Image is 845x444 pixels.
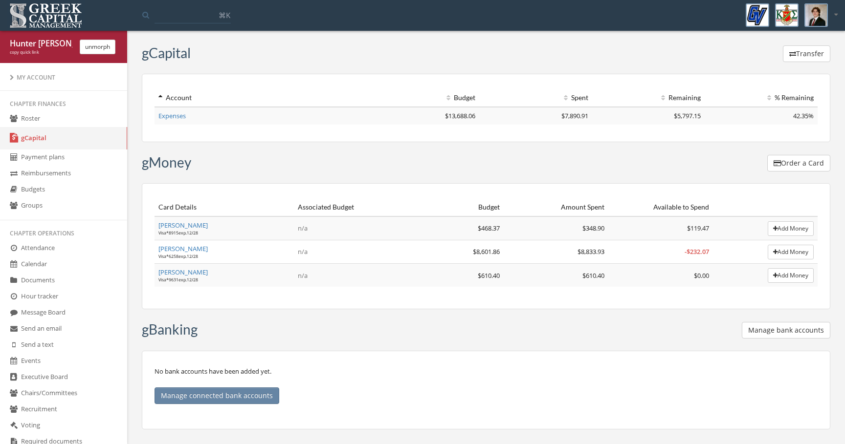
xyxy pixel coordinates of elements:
[483,93,588,103] div: Spent
[399,198,504,216] th: Budget
[445,111,475,120] span: $13,688.06
[768,245,814,259] button: Add Money
[158,230,290,236] div: Visa * 8915 exp. 12 / 28
[582,224,604,233] span: $348.90
[155,366,818,404] p: No bank accounts have been added yet.
[709,93,814,103] div: % Remaining
[742,322,830,338] button: Manage bank accounts
[158,254,290,260] div: Visa * 6258 exp. 12 / 28
[687,224,709,233] span: $119.47
[685,247,709,256] span: - $232.07
[578,247,604,256] span: $8,833.93
[219,10,230,20] span: ⌘K
[768,221,814,236] button: Add Money
[80,40,115,54] button: unmorph
[10,38,72,49] div: Hunter [PERSON_NAME]
[694,271,709,280] span: $0.00
[158,93,363,103] div: Account
[294,198,399,216] th: Associated Budget
[298,247,308,256] span: n/a
[298,224,308,233] span: n/a
[561,111,588,120] span: $7,890.91
[596,93,701,103] div: Remaining
[158,221,208,230] a: [PERSON_NAME]
[478,224,500,233] span: $468.37
[155,198,294,216] th: Card Details
[783,45,830,62] button: Transfer
[504,198,608,216] th: Amount Spent
[142,45,191,61] h3: gCapital
[674,111,701,120] span: $5,797.15
[155,387,279,404] button: Manage connected bank accounts
[793,111,814,120] span: 42.35%
[473,247,500,256] span: $8,601.86
[158,268,208,276] a: [PERSON_NAME]
[142,155,191,170] h3: gMoney
[767,155,830,171] button: Order a Card
[298,271,308,280] span: n/a
[768,268,814,283] button: Add Money
[158,277,290,283] div: Visa * 9631 exp. 12 / 28
[142,322,198,337] h3: gBanking
[10,49,72,56] div: copy quick link
[478,271,500,280] span: $610.40
[608,198,713,216] th: Available to Spend
[582,271,604,280] span: $610.40
[158,111,186,120] a: Expenses
[371,93,476,103] div: Budget
[10,73,117,82] div: My Account
[158,244,208,253] a: [PERSON_NAME]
